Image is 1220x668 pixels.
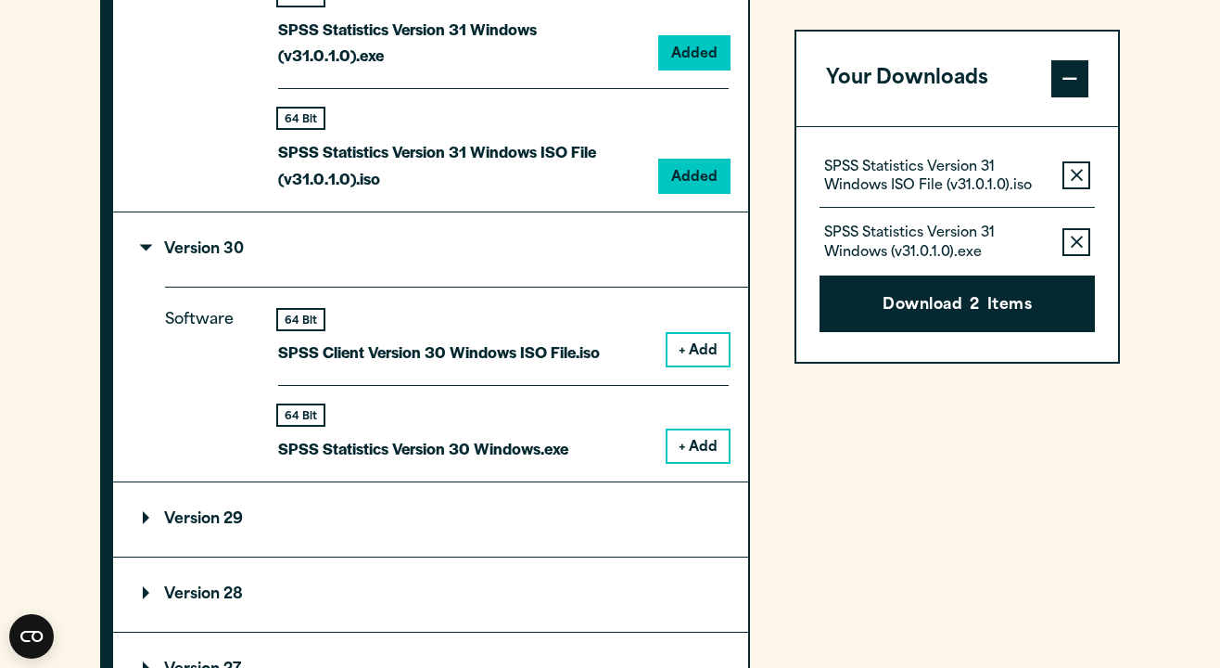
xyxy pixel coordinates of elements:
button: Added [660,37,729,69]
div: 64 Bit [278,405,324,425]
p: Version 29 [143,512,243,527]
div: 64 Bit [278,109,324,128]
button: Added [660,161,729,192]
p: SPSS Statistics Version 31 Windows ISO File (v31.0.1.0).iso [824,159,1048,196]
span: 2 [970,294,979,318]
p: SPSS Statistics Version 30 Windows.exe [278,435,568,462]
p: Version 28 [143,587,243,602]
p: Version 30 [143,242,244,257]
summary: Version 28 [113,558,748,632]
summary: Version 29 [113,482,748,557]
button: + Add [667,430,729,462]
button: Download2Items [820,276,1095,333]
p: SPSS Client Version 30 Windows ISO File.iso [278,339,600,366]
p: SPSS Statistics Version 31 Windows ISO File (v31.0.1.0).iso [278,138,645,192]
button: Open CMP widget [9,614,54,659]
p: SPSS Statistics Version 31 Windows (v31.0.1.0).exe [278,16,645,70]
summary: Version 30 [113,212,748,287]
div: Your Downloads [796,126,1118,363]
p: SPSS Statistics Version 31 Windows (v31.0.1.0).exe [824,225,1048,263]
button: Your Downloads [796,32,1118,126]
div: 64 Bit [278,310,324,329]
button: + Add [667,334,729,366]
p: Software [165,307,248,447]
